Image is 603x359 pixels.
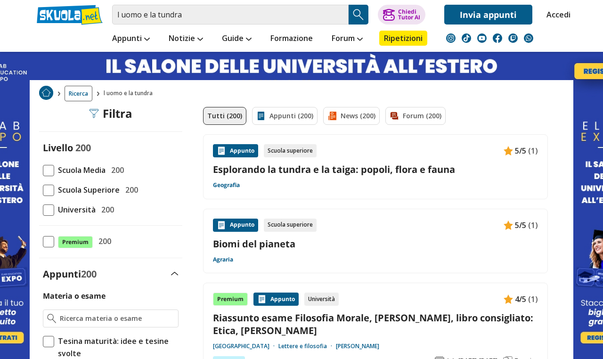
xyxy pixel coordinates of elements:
div: Chiedi Tutor AI [398,9,420,20]
div: Università [304,293,339,306]
span: 200 [107,164,124,176]
img: Appunti filtro contenuto [256,111,266,121]
a: Forum [329,31,365,48]
label: Materia o esame [43,291,106,301]
input: Ricerca materia o esame [60,314,174,323]
div: Appunto [213,219,258,232]
span: 200 [122,184,138,196]
div: Scuola superiore [264,144,317,157]
span: Università [54,204,96,216]
span: 200 [98,204,114,216]
button: Search Button [349,5,368,24]
a: Ricerca [65,86,92,101]
a: Geografia [213,181,240,189]
img: twitch [508,33,518,43]
a: Lettere e filosofia [278,343,336,350]
input: Cerca appunti, riassunti o versioni [112,5,349,24]
button: ChiediTutor AI [378,5,425,24]
span: (1) [528,145,538,157]
img: youtube [477,33,487,43]
span: (1) [528,219,538,231]
a: Home [39,86,53,101]
img: Cerca appunti, riassunti o versioni [351,8,366,22]
span: 200 [81,268,97,280]
a: Biomi del pianeta [213,237,538,250]
img: Appunti contenuto [504,146,513,155]
a: Esplorando la tundra e la taiga: popoli, flora e fauna [213,163,538,176]
img: WhatsApp [524,33,533,43]
img: Home [39,86,53,100]
img: Appunti contenuto [504,220,513,230]
div: Filtra [90,107,132,120]
span: 5/5 [515,145,526,157]
a: Formazione [268,31,315,48]
a: Forum (200) [385,107,446,125]
a: Appunti (200) [252,107,318,125]
a: Invia appunti [444,5,532,24]
a: Notizie [166,31,205,48]
img: Apri e chiudi sezione [171,272,179,276]
img: tiktok [462,33,471,43]
img: News filtro contenuto [327,111,337,121]
div: Appunto [213,144,258,157]
img: Appunti contenuto [504,294,513,304]
label: Appunti [43,268,97,280]
span: l uomo e la tundra [104,86,156,101]
a: [GEOGRAPHIC_DATA] [213,343,278,350]
img: Appunti contenuto [217,146,226,155]
span: Premium [58,236,93,248]
a: Agraria [213,256,233,263]
img: instagram [446,33,456,43]
img: Appunti contenuto [217,220,226,230]
a: Tutti (200) [203,107,246,125]
a: Ripetizioni [379,31,427,46]
span: 5/5 [515,219,526,231]
span: 4/5 [515,293,526,305]
img: Ricerca materia o esame [47,314,56,323]
div: Scuola superiore [264,219,317,232]
a: News (200) [323,107,380,125]
span: 200 [95,235,111,247]
img: facebook [493,33,502,43]
a: Appunti [110,31,152,48]
img: Filtra filtri mobile [90,109,99,118]
img: Appunti contenuto [257,294,267,304]
span: Scuola Media [54,164,106,176]
div: Appunto [253,293,299,306]
a: Guide [220,31,254,48]
a: Accedi [546,5,566,24]
img: Forum filtro contenuto [390,111,399,121]
span: (1) [528,293,538,305]
a: [PERSON_NAME] [336,343,379,350]
label: Livello [43,141,73,154]
div: Premium [213,293,248,306]
span: Scuola Superiore [54,184,120,196]
span: 200 [75,141,91,154]
a: Riassunto esame Filosofia Morale, [PERSON_NAME], libro consigliato: Etica, [PERSON_NAME] [213,311,538,337]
